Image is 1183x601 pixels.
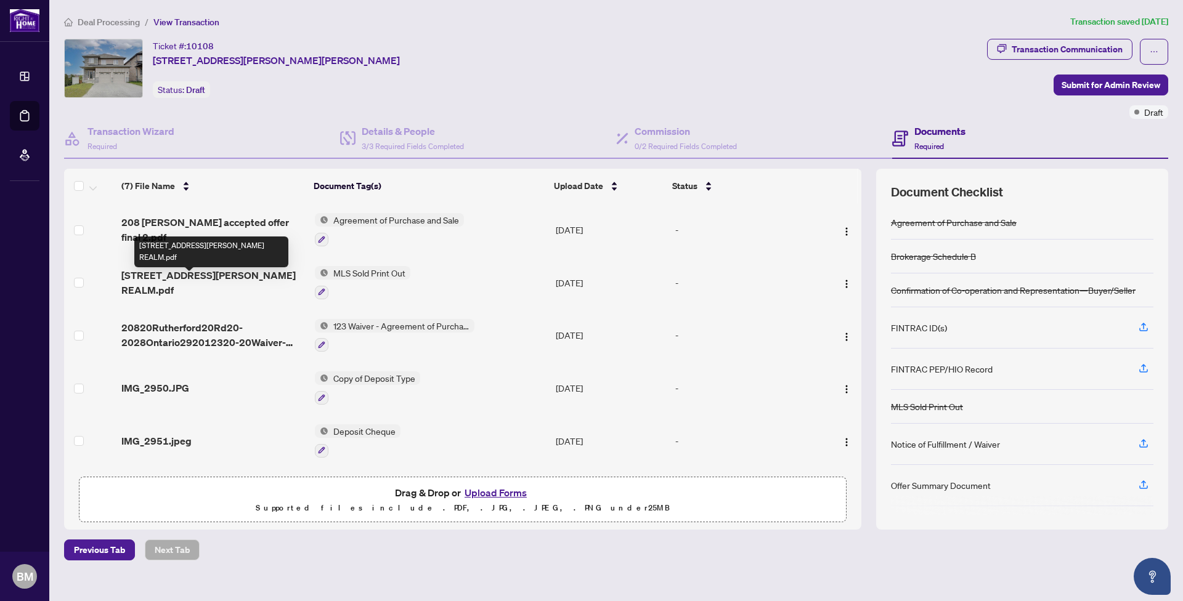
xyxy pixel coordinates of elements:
[1144,105,1163,119] span: Draft
[891,478,991,492] div: Offer Summary Document
[675,381,815,395] div: -
[74,540,125,560] span: Previous Tab
[186,41,214,52] span: 10108
[315,319,328,333] img: Status Icon
[121,268,304,297] span: [STREET_ADDRESS][PERSON_NAME] REALM.pdf
[891,400,963,413] div: MLS Sold Print Out
[315,266,328,280] img: Status Icon
[842,332,852,342] img: Logo
[134,236,288,267] div: [STREET_ADDRESS][PERSON_NAME] REALM.pdf
[461,485,531,501] button: Upload Forms
[65,39,142,97] img: IMG-N12285992_1.jpg
[551,414,670,467] td: [DATE]
[1070,15,1168,29] article: Transaction saved [DATE]
[87,142,117,151] span: Required
[153,53,400,68] span: [STREET_ADDRESS][PERSON_NAME][PERSON_NAME]
[667,169,816,203] th: Status
[121,434,192,448] span: IMG_2951.jpeg
[675,328,815,342] div: -
[1062,75,1160,95] span: Submit for Admin Review
[121,381,189,395] span: IMG_2950.JPG
[315,424,328,438] img: Status Icon
[891,184,1003,201] span: Document Checklist
[87,501,839,515] p: Supported files include .PDF, .JPG, .JPEG, .PNG under 25 MB
[328,424,400,438] span: Deposit Cheque
[551,256,670,309] td: [DATE]
[87,124,174,139] h4: Transaction Wizard
[554,179,603,193] span: Upload Date
[1012,39,1123,59] div: Transaction Communication
[328,266,410,280] span: MLS Sold Print Out
[328,319,474,333] span: 123 Waiver - Agreement of Purchase and Sale
[328,213,464,227] span: Agreement of Purchase and Sale
[186,84,205,95] span: Draft
[362,124,464,139] h4: Details & People
[635,124,737,139] h4: Commission
[837,273,856,292] button: Logo
[551,203,670,256] td: [DATE]
[551,309,670,362] td: [DATE]
[315,266,410,299] button: Status IconMLS Sold Print Out
[837,378,856,398] button: Logo
[395,485,531,501] span: Drag & Drop or
[891,321,947,334] div: FINTRAC ID(s)
[549,169,668,203] th: Upload Date
[17,568,33,585] span: BM
[315,213,328,227] img: Status Icon
[987,39,1132,60] button: Transaction Communication
[309,169,549,203] th: Document Tag(s)
[64,539,135,560] button: Previous Tab
[315,371,328,385] img: Status Icon
[635,142,737,151] span: 0/2 Required Fields Completed
[675,434,815,448] div: -
[837,220,856,240] button: Logo
[842,279,852,289] img: Logo
[891,283,1136,297] div: Confirmation of Co-operation and Representation—Buyer/Seller
[78,17,140,28] span: Deal Processing
[79,477,846,523] span: Drag & Drop orUpload FormsSupported files include .PDF, .JPG, .JPEG, .PNG under25MB
[1134,558,1171,595] button: Open asap
[551,361,670,414] td: [DATE]
[675,276,815,289] div: -
[315,424,400,458] button: Status IconDeposit Cheque
[145,15,148,29] li: /
[362,142,464,151] span: 3/3 Required Fields Completed
[837,325,856,345] button: Logo
[121,179,175,193] span: (7) File Name
[315,213,464,246] button: Status IconAgreement of Purchase and Sale
[328,371,420,385] span: Copy of Deposit Type
[116,169,309,203] th: (7) File Name
[315,371,420,405] button: Status IconCopy of Deposit Type
[842,227,852,236] img: Logo
[315,319,474,352] button: Status Icon123 Waiver - Agreement of Purchase and Sale
[145,539,200,560] button: Next Tab
[891,437,1000,451] div: Notice of Fulfillment / Waiver
[121,320,304,350] span: 20820Rutherford20Rd20-2028Ontario292012320-20Waiver-4.pdf
[837,431,856,451] button: Logo
[64,18,73,26] span: home
[153,39,214,53] div: Ticket #:
[891,362,993,376] div: FINTRAC PEP/HIO Record
[842,437,852,447] img: Logo
[1054,75,1168,95] button: Submit for Admin Review
[891,216,1017,229] div: Agreement of Purchase and Sale
[10,9,39,32] img: logo
[153,17,219,28] span: View Transaction
[1150,47,1158,56] span: ellipsis
[672,179,697,193] span: Status
[891,249,976,263] div: Brokerage Schedule B
[914,142,944,151] span: Required
[153,81,210,98] div: Status:
[842,384,852,394] img: Logo
[551,467,670,520] td: [DATE]
[914,124,966,139] h4: Documents
[121,215,304,244] span: 208 [PERSON_NAME] accepted offer final 2.pdf
[675,223,815,236] div: -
